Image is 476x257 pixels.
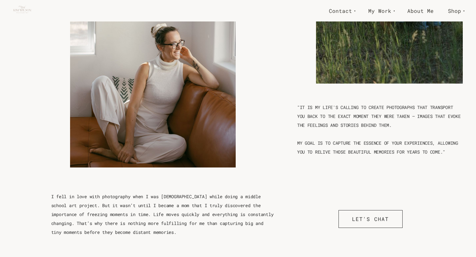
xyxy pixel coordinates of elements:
[329,6,352,16] span: Contact
[322,5,361,17] a: Contact
[441,5,470,17] a: Shop
[51,194,276,235] span: I fell in love with photography when I was [DEMOGRAPHIC_DATA] while doing a middle school art pro...
[13,2,31,20] img: Kim Wilson Photography
[297,139,463,157] p: MY GOAL IS TO CAPTURE THE ESSENCE OF YOUR EXPERIENCES, ALLOWING YOU TO RELIVE THOSE BEAUTIFUL MEM...
[297,103,463,130] p: "IT IS MY LIFE'S CALLING TO CREATE PHOTOGRAPHS THAT TRANSPORT YOU BACK TO THE EXACT MOMENT THEY W...
[448,6,461,16] span: Shop
[400,5,441,17] a: About Me
[338,210,403,228] a: Let's Chat
[352,215,389,223] span: Let's Chat
[361,5,400,17] a: My Work
[368,6,391,16] span: My Work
